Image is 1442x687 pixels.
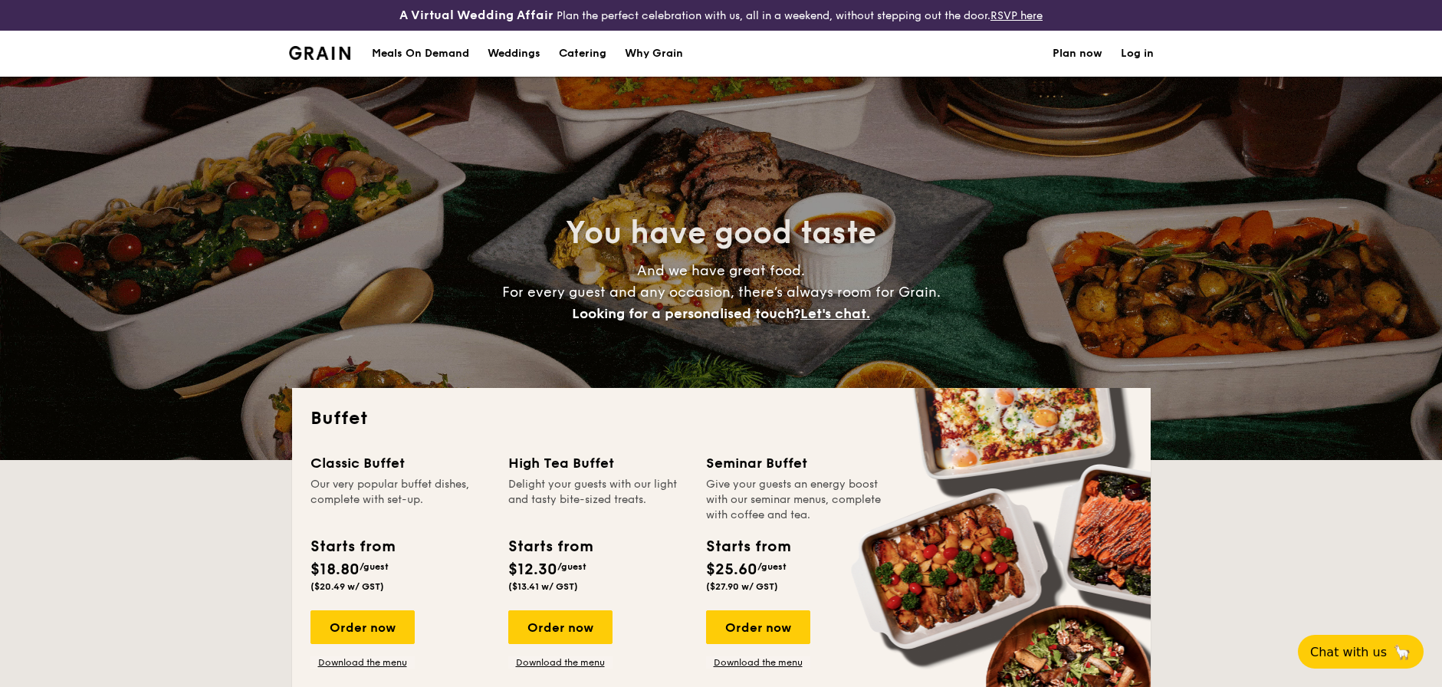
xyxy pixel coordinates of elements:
div: Why Grain [625,31,683,77]
a: Logotype [289,46,351,60]
div: Starts from [310,535,394,558]
span: ($20.49 w/ GST) [310,581,384,592]
div: Weddings [488,31,540,77]
div: Delight your guests with our light and tasty bite-sized treats. [508,477,688,523]
span: /guest [557,561,586,572]
span: 🦙 [1393,643,1411,661]
h4: A Virtual Wedding Affair [399,6,553,25]
span: ($27.90 w/ GST) [706,581,778,592]
a: Weddings [478,31,550,77]
a: Log in [1121,31,1154,77]
button: Chat with us🦙 [1298,635,1424,669]
span: Chat with us [1310,645,1387,659]
a: RSVP here [990,9,1043,22]
h2: Buffet [310,406,1132,431]
a: Download the menu [706,656,810,669]
div: Starts from [508,535,592,558]
span: /guest [360,561,389,572]
span: $25.60 [706,560,757,579]
div: Plan the perfect celebration with us, all in a weekend, without stepping out the door. [280,6,1163,25]
div: Order now [310,610,415,644]
div: Starts from [706,535,790,558]
div: High Tea Buffet [508,452,688,474]
div: Give your guests an energy boost with our seminar menus, complete with coffee and tea. [706,477,885,523]
a: Catering [550,31,616,77]
span: ($13.41 w/ GST) [508,581,578,592]
a: Download the menu [508,656,613,669]
span: Let's chat. [800,305,870,322]
div: Order now [706,610,810,644]
img: Grain [289,46,351,60]
span: $18.80 [310,560,360,579]
h1: Catering [559,31,606,77]
a: Download the menu [310,656,415,669]
div: Order now [508,610,613,644]
div: Our very popular buffet dishes, complete with set-up. [310,477,490,523]
a: Meals On Demand [363,31,478,77]
span: $12.30 [508,560,557,579]
div: Classic Buffet [310,452,490,474]
span: /guest [757,561,787,572]
div: Seminar Buffet [706,452,885,474]
a: Plan now [1053,31,1102,77]
div: Meals On Demand [372,31,469,77]
a: Why Grain [616,31,692,77]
